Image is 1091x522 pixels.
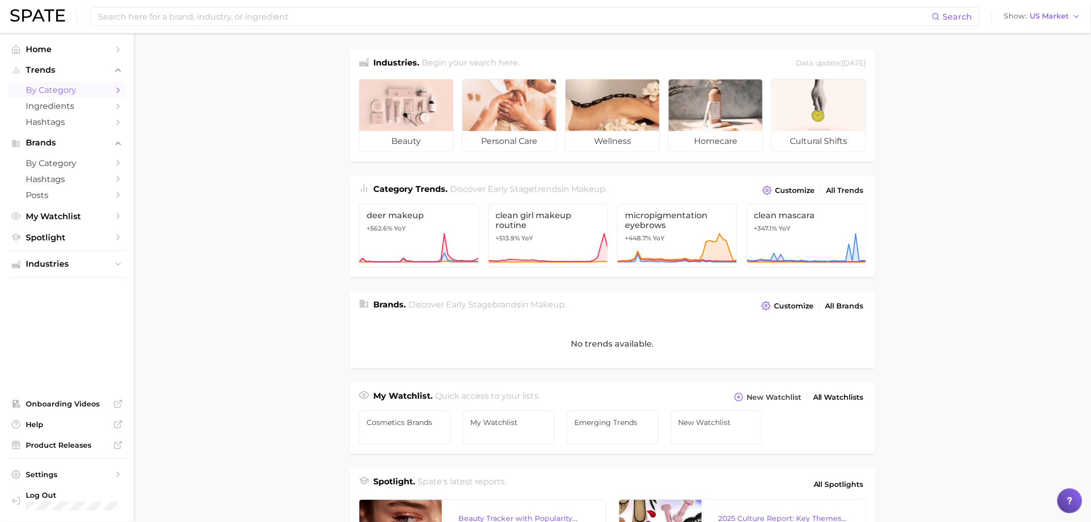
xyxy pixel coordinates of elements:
button: Industries [8,256,126,272]
a: Product Releases [8,437,126,453]
span: Brands . [373,300,406,309]
span: All Spotlights [814,478,864,491]
span: US Market [1030,13,1069,19]
span: Customize [774,302,814,311]
span: personal care [462,131,556,152]
span: YoY [653,234,665,242]
h2: Begin your search here. [422,57,520,71]
button: Trends [8,62,126,78]
a: cultural shifts [771,79,866,152]
span: beauty [359,131,453,152]
button: Customize [760,183,817,198]
span: My Watchlist [471,418,547,427]
a: Hashtags [8,171,126,187]
span: Product Releases [26,441,108,450]
a: deer makeup+562.6% YoY [359,204,479,268]
span: Category Trends . [373,184,448,194]
h1: My Watchlist. [373,390,433,404]
a: micropigmentation eyebrows+448.7% YoY [617,204,737,268]
a: by Category [8,155,126,171]
a: clean mascara+347.1% YoY [747,204,867,268]
a: by Category [8,82,126,98]
span: by Category [26,85,108,95]
span: Show [1004,13,1027,19]
span: YoY [394,224,406,233]
img: SPATE [10,9,65,22]
span: All Brands [825,302,864,311]
span: clean girl makeup routine [496,210,601,230]
div: No trends available. [350,319,875,368]
span: wellness [566,131,659,152]
span: Log Out [26,491,122,500]
span: Emerging Trends [574,418,651,427]
span: cultural shifts [772,131,866,152]
a: My Watchlist [463,411,555,445]
span: deer makeup [367,210,471,220]
a: Ingredients [8,98,126,114]
a: Help [8,417,126,432]
span: Customize [775,186,815,195]
a: wellness [565,79,660,152]
span: Industries [26,259,108,269]
span: Ingredients [26,101,108,111]
span: +513.9% [496,234,520,242]
a: My Watchlist [8,208,126,224]
span: Hashtags [26,174,108,184]
span: Spotlight [26,233,108,242]
a: New Watchlist [671,411,763,445]
span: New Watchlist [747,393,801,402]
span: by Category [26,158,108,168]
span: Cosmetics Brands [367,418,443,427]
a: Home [8,41,126,57]
a: Emerging Trends [567,411,658,445]
a: Cosmetics Brands [359,411,451,445]
span: +347.1% [754,224,778,232]
span: Home [26,44,108,54]
span: All Trends [826,186,864,195]
button: Brands [8,135,126,151]
span: +562.6% [367,224,392,232]
h2: Spate's latest reports. [418,476,507,493]
input: Search here for a brand, industry, or ingredient [97,8,932,25]
span: Discover Early Stage trends in . [451,184,607,194]
a: All Watchlists [811,390,866,404]
a: All Spotlights [811,476,866,493]
a: beauty [359,79,454,152]
a: All Brands [823,299,866,313]
span: Onboarding Videos [26,399,108,409]
span: YoY [522,234,534,242]
span: homecare [669,131,763,152]
div: Data update: [DATE] [796,57,866,71]
h1: Industries. [373,57,419,71]
span: makeup [531,300,565,309]
a: homecare [668,79,763,152]
span: Posts [26,190,108,200]
button: Customize [759,299,816,313]
a: Posts [8,187,126,203]
span: My Watchlist [26,211,108,221]
span: Trends [26,66,108,75]
a: Onboarding Videos [8,396,126,412]
span: micropigmentation eyebrows [625,210,730,230]
span: clean mascara [754,210,859,220]
span: New Watchlist [679,418,755,427]
span: Brands [26,138,108,148]
a: All Trends [824,184,866,198]
span: All Watchlists [813,393,864,402]
span: makeup [572,184,606,194]
span: Help [26,420,108,429]
a: Hashtags [8,114,126,130]
span: Discover Early Stage brands in . [409,300,567,309]
a: Log out. Currently logged in with e-mail caitlin.delaney@loreal.com. [8,487,126,514]
span: Search [943,12,972,22]
span: Hashtags [26,117,108,127]
h1: Spotlight. [373,476,415,493]
button: ShowUS Market [1002,10,1083,23]
span: YoY [779,224,791,233]
a: Settings [8,467,126,482]
button: New Watchlist [732,390,804,404]
a: personal care [462,79,557,152]
a: Spotlight [8,230,126,246]
a: clean girl makeup routine+513.9% YoY [488,204,608,268]
span: +448.7% [625,234,651,242]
